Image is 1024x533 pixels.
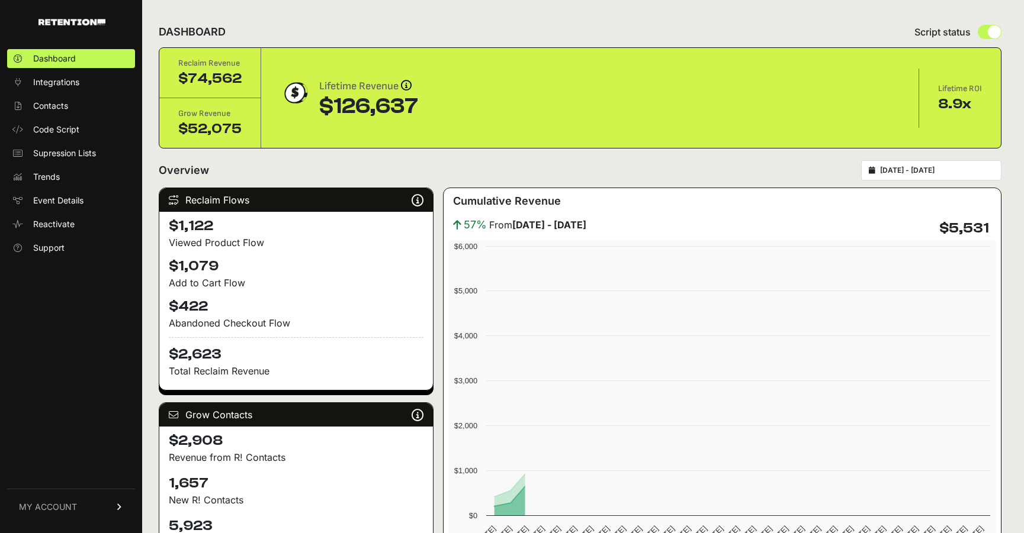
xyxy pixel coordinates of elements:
[319,95,418,118] div: $126,637
[169,337,423,364] h4: $2,623
[7,73,135,92] a: Integrations
[178,69,242,88] div: $74,562
[489,218,586,232] span: From
[33,171,60,183] span: Trends
[33,100,68,112] span: Contacts
[7,215,135,234] a: Reactivate
[512,219,586,231] strong: [DATE] - [DATE]
[7,238,135,257] a: Support
[169,235,423,250] div: Viewed Product Flow
[169,493,423,507] p: New R! Contacts
[454,421,477,430] text: $2,000
[38,19,105,25] img: Retention.com
[178,119,242,138] div: $52,075
[468,511,477,520] text: $0
[7,191,135,210] a: Event Details
[169,431,423,450] h4: $2,908
[33,76,79,88] span: Integrations
[7,167,135,186] a: Trends
[169,474,423,493] h4: 1,657
[169,257,423,276] h4: $1,079
[159,188,433,212] div: Reclaim Flows
[169,217,423,235] h4: $1,122
[7,120,135,139] a: Code Script
[938,83,982,95] div: Lifetime ROI
[938,95,982,114] div: 8.9x
[33,195,84,206] span: Event Details
[178,108,242,119] div: Grow Revenue
[169,364,423,378] p: Total Reclaim Revenue
[169,316,423,330] div: Abandoned Checkout Flow
[454,242,477,251] text: $6,000
[7,489,135,525] a: MY ACCOUNT
[7,49,135,68] a: Dashboard
[7,96,135,115] a: Contacts
[319,78,418,95] div: Lifetime Revenue
[464,217,487,233] span: 57%
[169,297,423,316] h4: $422
[169,276,423,290] div: Add to Cart Flow
[159,24,226,40] h2: DASHBOARD
[159,162,209,179] h2: Overview
[7,144,135,163] a: Supression Lists
[33,242,65,254] span: Support
[454,466,477,475] text: $1,000
[453,193,561,209] h3: Cumulative Revenue
[280,78,310,108] img: dollar-coin-05c43ed7efb7bc0c12610022525b4bbbb207c7efeef5aecc26f025e68dcafac9.png
[169,450,423,464] p: Revenue from R! Contacts
[33,147,96,159] span: Supression Lists
[454,286,477,295] text: $5,000
[939,219,989,238] h4: $5,531
[454,376,477,385] text: $3,000
[33,218,75,230] span: Reactivate
[914,25,971,39] span: Script status
[178,57,242,69] div: Reclaim Revenue
[19,501,77,513] span: MY ACCOUNT
[454,331,477,340] text: $4,000
[33,124,79,135] span: Code Script
[33,53,76,64] span: Dashboard
[159,403,433,427] div: Grow Contacts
